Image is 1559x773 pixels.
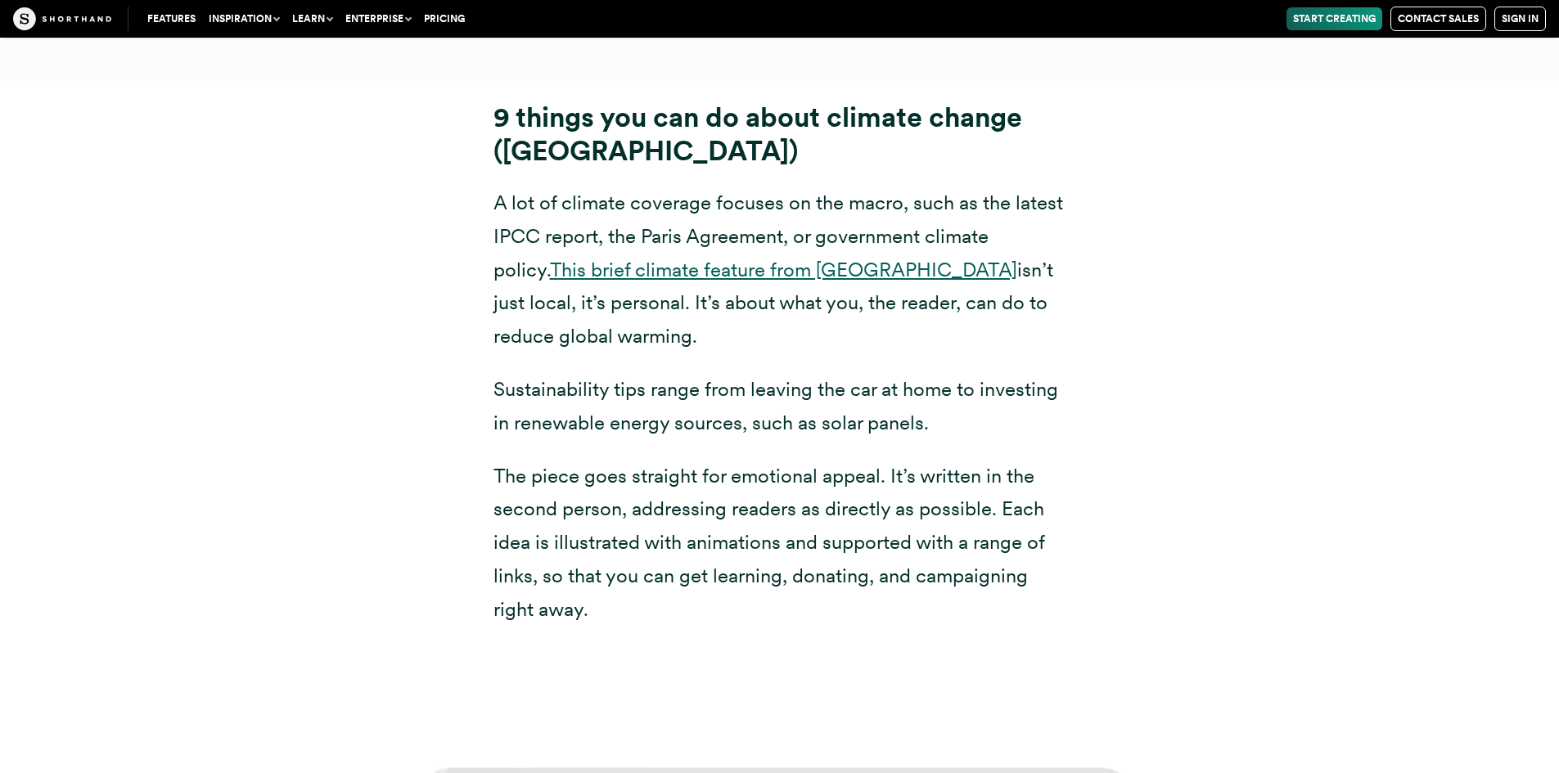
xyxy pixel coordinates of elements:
a: Sign in [1494,7,1546,31]
a: Start Creating [1286,7,1382,30]
button: Enterprise [339,7,417,30]
a: This brief climate feature from [GEOGRAPHIC_DATA] [550,258,1017,281]
a: Contact Sales [1390,7,1486,31]
button: Inspiration [202,7,286,30]
p: The piece goes straight for emotional appeal. It’s written in the second person, addressing reade... [493,460,1066,627]
strong: 9 things you can do about climate change ([GEOGRAPHIC_DATA]) [493,101,1022,166]
p: A lot of climate coverage focuses on the macro, such as the latest IPCC report, the Paris Agreeme... [493,187,1066,353]
a: Pricing [417,7,471,30]
button: Learn [286,7,339,30]
img: The Craft [13,7,111,30]
a: Features [141,7,202,30]
p: Sustainability tips range from leaving the car at home to investing in renewable energy sources, ... [493,373,1066,440]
